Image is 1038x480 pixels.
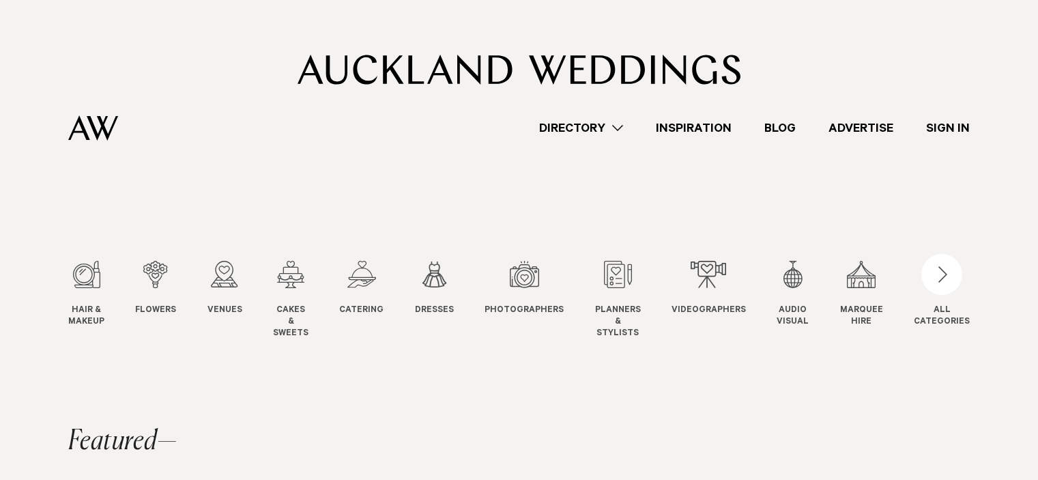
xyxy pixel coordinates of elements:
a: Venues [207,261,242,317]
a: Inspiration [639,119,748,137]
span: Planners & Stylists [595,305,641,339]
span: Audio Visual [777,305,809,328]
a: Sign In [910,119,986,137]
span: Flowers [135,305,176,317]
a: Planners & Stylists [595,261,641,339]
a: Directory [523,119,639,137]
swiper-slide: 7 / 12 [485,261,591,339]
a: Catering [339,261,384,317]
swiper-slide: 3 / 12 [207,261,270,339]
a: Advertise [812,119,910,137]
span: Photographers [485,305,564,317]
span: Marquee Hire [840,305,883,328]
span: Dresses [415,305,454,317]
a: Hair & Makeup [68,261,104,328]
a: Blog [748,119,812,137]
swiper-slide: 10 / 12 [777,261,836,339]
span: Catering [339,305,384,317]
a: Videographers [672,261,746,317]
img: Auckland Weddings Logo [68,115,118,141]
div: ALL CATEGORIES [914,305,970,328]
span: Cakes & Sweets [273,305,308,339]
swiper-slide: 9 / 12 [672,261,773,339]
button: ALLCATEGORIES [914,261,970,325]
a: Cakes & Sweets [273,261,308,339]
a: Dresses [415,261,454,317]
span: Hair & Makeup [68,305,104,328]
a: Flowers [135,261,176,317]
swiper-slide: 5 / 12 [339,261,411,339]
swiper-slide: 6 / 12 [415,261,481,339]
span: Venues [207,305,242,317]
swiper-slide: 8 / 12 [595,261,668,339]
span: Videographers [672,305,746,317]
swiper-slide: 1 / 12 [68,261,132,339]
swiper-slide: 2 / 12 [135,261,203,339]
h2: Featured [68,428,177,455]
swiper-slide: 11 / 12 [840,261,910,339]
a: Photographers [485,261,564,317]
a: Marquee Hire [840,261,883,328]
a: Audio Visual [777,261,809,328]
swiper-slide: 4 / 12 [273,261,336,339]
img: Auckland Weddings Logo [298,55,740,85]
